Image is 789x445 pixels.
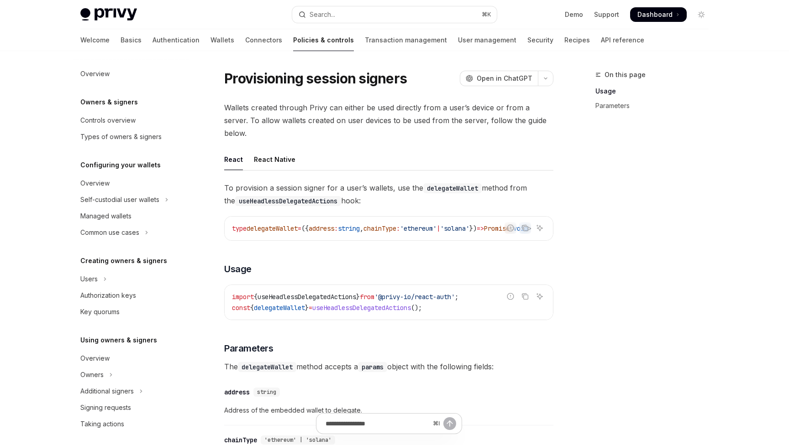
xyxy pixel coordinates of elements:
[210,29,234,51] a: Wallets
[310,9,335,20] div: Search...
[224,263,252,275] span: Usage
[73,383,190,399] button: Toggle Additional signers section
[73,304,190,320] a: Key quorums
[224,70,407,87] h1: Provisioning session signers
[400,224,437,233] span: 'ethereum'
[121,29,142,51] a: Basics
[338,224,360,233] span: string
[224,101,553,140] span: Wallets created through Privy can either be used directly from a user’s device or from a server. ...
[534,222,546,234] button: Ask AI
[423,183,482,193] code: delegateWallet
[80,178,110,189] div: Overview
[73,129,190,145] a: Types of owners & signers
[80,369,104,380] div: Owners
[73,191,190,208] button: Toggle Self-custodial user wallets section
[356,293,360,301] span: }
[595,98,716,113] a: Parameters
[80,194,159,205] div: Self-custodial user wallets
[484,224,510,233] span: Promise
[293,29,354,51] a: Policies & controls
[80,419,124,429] div: Taking actions
[80,386,134,397] div: Additional signers
[519,222,531,234] button: Copy the contents from the code block
[292,6,497,23] button: Open search
[80,290,136,301] div: Authorization keys
[224,181,553,207] span: To provision a session signer for a user’s wallets, use the method from the hook:
[232,224,247,233] span: type
[358,362,387,372] code: params
[469,224,477,233] span: })
[365,29,447,51] a: Transaction management
[232,304,250,312] span: const
[505,290,516,302] button: Report incorrect code
[482,11,491,18] span: ⌘ K
[73,350,190,367] a: Overview
[73,367,190,383] button: Toggle Owners section
[298,224,301,233] span: =
[80,131,162,142] div: Types of owners & signers
[73,175,190,191] a: Overview
[80,402,131,413] div: Signing requests
[396,224,400,233] span: :
[80,306,120,317] div: Key quorums
[224,388,250,397] div: address
[305,304,309,312] span: }
[477,74,532,83] span: Open in ChatGPT
[564,29,590,51] a: Recipes
[326,414,429,434] input: Ask a question...
[224,360,553,373] span: The method accepts a object with the following fields:
[309,304,312,312] span: =
[594,10,619,19] a: Support
[80,97,138,108] h5: Owners & signers
[411,304,422,312] span: ();
[595,84,716,98] a: Usage
[73,399,190,416] a: Signing requests
[443,417,456,430] button: Send message
[440,224,469,233] span: 'solana'
[224,342,273,355] span: Parameters
[73,224,190,241] button: Toggle Common use cases section
[534,290,546,302] button: Ask AI
[519,290,531,302] button: Copy the contents from the code block
[80,335,157,346] h5: Using owners & signers
[80,160,161,171] h5: Configuring your wallets
[224,149,243,170] div: React
[153,29,200,51] a: Authentication
[565,10,583,19] a: Demo
[601,29,644,51] a: API reference
[73,271,190,287] button: Toggle Users section
[527,29,553,51] a: Security
[247,224,298,233] span: delegateWallet
[309,224,334,233] span: address
[80,115,136,126] div: Controls overview
[73,287,190,304] a: Authorization keys
[224,405,553,416] span: Address of the embedded wallet to delegate.
[238,362,296,372] code: delegateWallet
[80,8,137,21] img: light logo
[360,224,363,233] span: ,
[477,224,484,233] span: =>
[258,293,356,301] span: useHeadlessDelegatedActions
[80,227,139,238] div: Common use cases
[73,66,190,82] a: Overview
[235,196,341,206] code: useHeadlessDelegatedActions
[73,416,190,432] a: Taking actions
[245,29,282,51] a: Connectors
[312,304,411,312] span: useHeadlessDelegatedActions
[505,222,516,234] button: Report incorrect code
[80,353,110,364] div: Overview
[80,68,110,79] div: Overview
[605,69,646,80] span: On this page
[80,255,167,266] h5: Creating owners & signers
[455,293,458,301] span: ;
[254,304,305,312] span: delegateWallet
[254,149,295,170] div: React Native
[73,208,190,224] a: Managed wallets
[301,224,309,233] span: ({
[458,29,516,51] a: User management
[363,224,396,233] span: chainType
[694,7,709,22] button: Toggle dark mode
[360,293,374,301] span: from
[80,29,110,51] a: Welcome
[374,293,455,301] span: '@privy-io/react-auth'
